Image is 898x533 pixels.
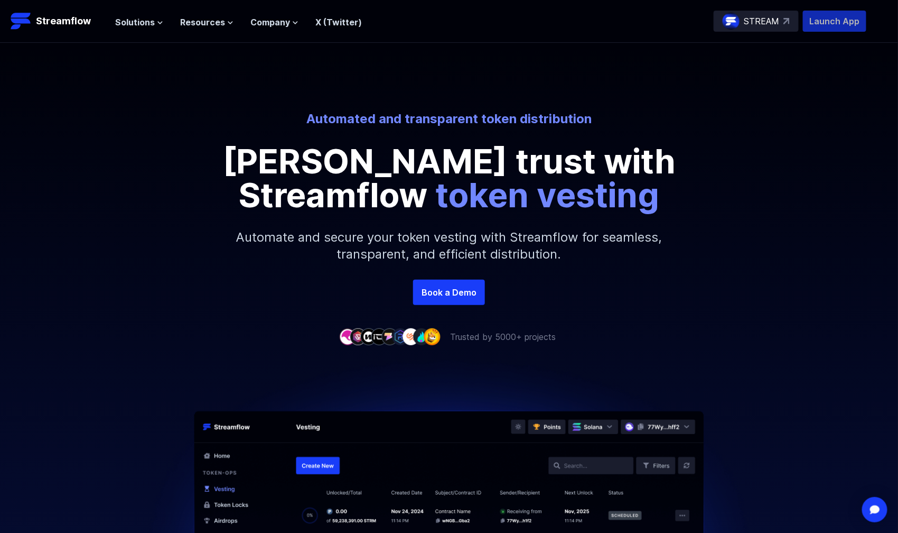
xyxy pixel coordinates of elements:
[11,11,32,32] img: Streamflow Logo
[392,328,409,345] img: company-6
[371,328,388,345] img: company-4
[350,328,367,345] img: company-2
[403,328,419,345] img: company-7
[211,144,687,212] p: [PERSON_NAME] trust with Streamflow
[803,11,866,32] button: Launch App
[413,328,430,345] img: company-8
[360,328,377,345] img: company-3
[222,212,676,280] p: Automate and secure your token vesting with Streamflow for seamless, transparent, and efficient d...
[436,174,660,215] span: token vesting
[450,330,556,343] p: Trusted by 5000+ projects
[156,111,742,127] p: Automated and transparent token distribution
[413,280,485,305] a: Book a Demo
[250,16,298,29] button: Company
[862,497,887,522] div: Open Intercom Messenger
[744,15,779,27] p: STREAM
[180,16,233,29] button: Resources
[783,18,790,24] img: top-right-arrow.svg
[315,17,362,27] a: X (Twitter)
[250,16,290,29] span: Company
[115,16,155,29] span: Solutions
[424,328,441,345] img: company-9
[36,14,91,29] p: Streamflow
[381,328,398,345] img: company-5
[714,11,799,32] a: STREAM
[339,328,356,345] img: company-1
[723,13,740,30] img: streamflow-logo-circle.png
[115,16,163,29] button: Solutions
[180,16,225,29] span: Resources
[11,11,105,32] a: Streamflow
